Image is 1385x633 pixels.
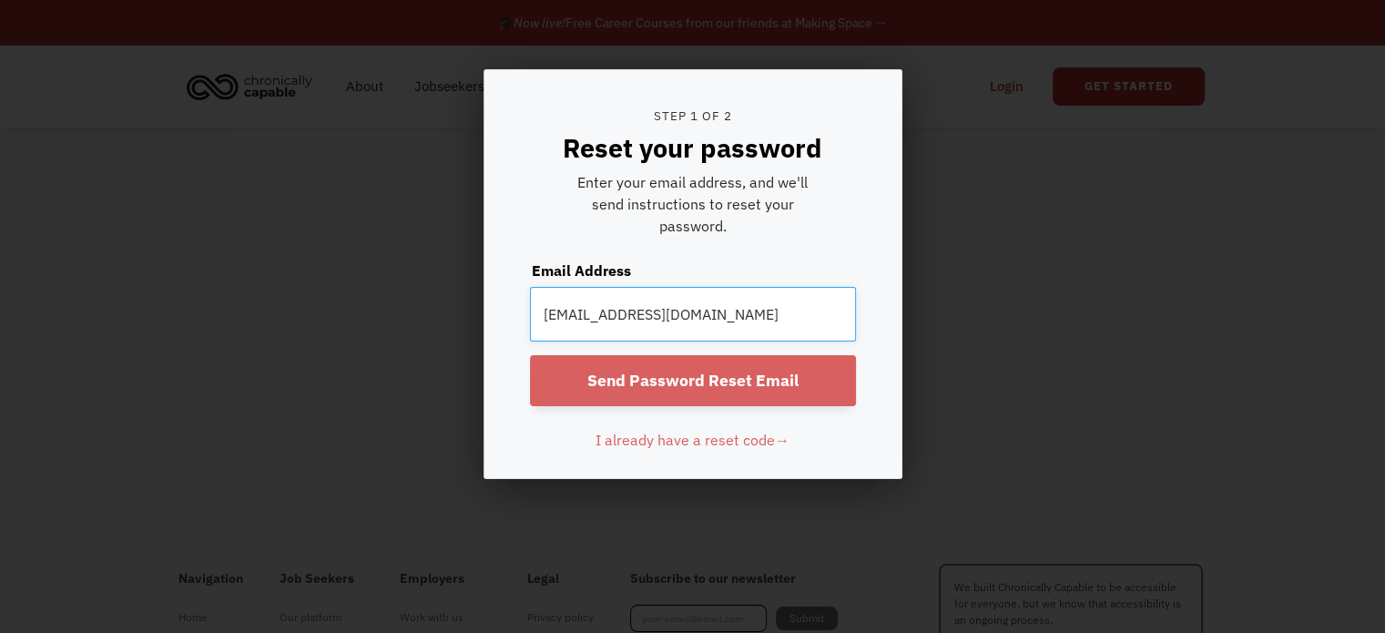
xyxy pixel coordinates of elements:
input: Email Address [530,287,856,342]
input: Send Password Reset Email [530,355,856,406]
div: Enter your email address, and we'll send instructions to reset your password. [562,171,822,237]
div: Reset your password [530,129,856,166]
div: I already have a reset code→ [596,429,789,451]
span: I already have a reset code [596,431,775,449]
div: Step 1 of 2 [530,107,856,125]
label: Email Address [530,260,856,281]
